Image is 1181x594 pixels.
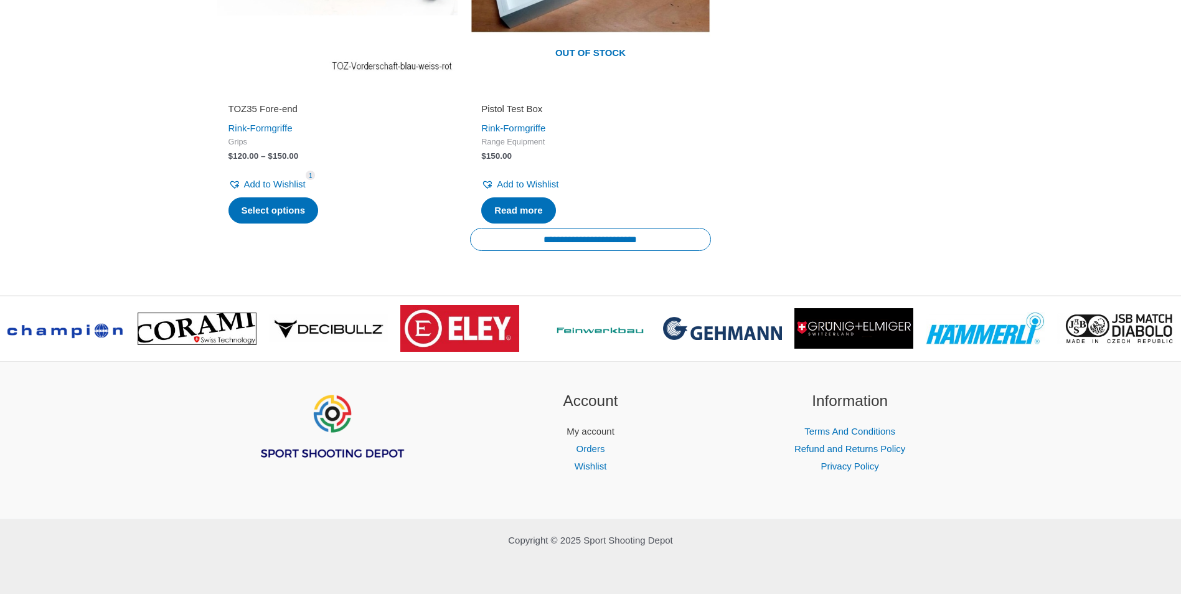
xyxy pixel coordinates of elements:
a: Rink-Formgriffe [481,123,545,133]
nav: Information [736,423,964,475]
iframe: Customer reviews powered by Trustpilot [228,85,447,100]
h2: Information [736,390,964,413]
a: Privacy Policy [821,461,878,471]
span: 1 [306,171,316,180]
a: TOZ35 Fore-end [228,103,447,120]
a: Rink-Formgriffe [228,123,293,133]
bdi: 150.00 [481,151,512,161]
a: Add to Wishlist [481,176,558,193]
span: – [261,151,266,161]
a: Refund and Returns Policy [794,443,905,454]
a: Orders [576,443,605,454]
h2: TOZ35 Fore-end [228,103,447,115]
a: Terms And Conditions [804,426,895,436]
h2: Pistol Test Box [481,103,700,115]
a: Wishlist [575,461,607,471]
a: Read more about “Pistol Test Box” [481,197,556,224]
bdi: 150.00 [268,151,298,161]
span: Out of stock [479,40,702,68]
span: Grips [228,137,447,148]
span: $ [481,151,486,161]
aside: Footer Widget 2 [476,390,705,475]
span: $ [268,151,273,161]
span: Add to Wishlist [244,179,306,189]
iframe: Customer reviews powered by Trustpilot [481,85,700,100]
nav: Account [476,423,705,475]
img: brand logo [400,305,519,351]
h2: Account [476,390,705,413]
a: Select options for “TOZ35 Fore-end” [228,197,319,224]
aside: Footer Widget 1 [217,390,446,491]
span: $ [228,151,233,161]
a: Pistol Test Box [481,103,700,120]
aside: Footer Widget 3 [736,390,964,475]
span: Range Equipment [481,137,700,148]
a: My account [567,426,614,436]
span: Add to Wishlist [497,179,558,189]
a: Add to Wishlist [228,176,306,193]
bdi: 120.00 [228,151,259,161]
p: Copyright © 2025 Sport Shooting Depot [217,532,964,549]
